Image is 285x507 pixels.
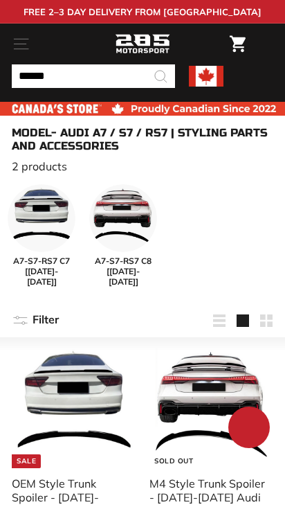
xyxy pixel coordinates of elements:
a: Cart [223,24,252,64]
span: A7-S7-RS7 C7 [[DATE]-[DATE]] [8,256,75,287]
img: audi a7 spoiler [12,344,136,468]
a: A7-S7-RS7 C8 [[DATE]-[DATE]] [89,184,157,287]
a: A7-S7-RS7 C7 [[DATE]-[DATE]] [8,184,75,287]
inbox-online-store-chat: Shopify online store chat [224,407,274,452]
span: A7-S7-RS7 C8 [[DATE]-[DATE]] [89,256,157,287]
div: Sold Out [149,454,198,468]
p: 2 products [12,159,273,173]
p: FREE 2–3 DAY DELIVERY FROM [GEOGRAPHIC_DATA] [24,6,261,17]
button: Filter [12,304,59,337]
img: audi a7 spoiler [149,344,273,468]
div: Sale [12,454,41,468]
h1: Model- Audi A7 / S7 / RS7 | Styling Parts and Accessories [12,126,273,152]
input: Search [12,64,175,88]
img: Logo_285_Motorsport_areodynamics_components [115,33,170,56]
